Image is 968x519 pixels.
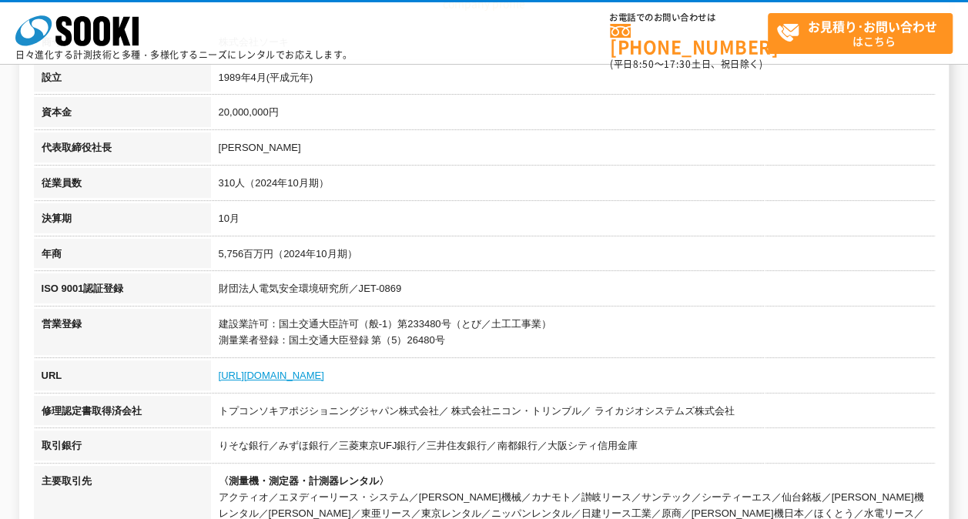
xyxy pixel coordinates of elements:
[768,13,953,54] a: お見積り･お問い合わせはこちら
[211,97,935,132] td: 20,000,000円
[664,57,692,71] span: 17:30
[34,239,211,274] th: 年商
[34,309,211,360] th: 営業登録
[34,62,211,98] th: 設立
[211,430,935,466] td: りそな銀行／みずほ銀行／三菱東京UFJ銀行／三井住友銀行／南都銀行／大阪シティ信用金庫
[211,62,935,98] td: 1989年4月(平成元年)
[34,203,211,239] th: 決算期
[211,239,935,274] td: 5,756百万円（2024年10月期）
[211,132,935,168] td: [PERSON_NAME]
[34,360,211,396] th: URL
[34,430,211,466] th: 取引銀行
[211,396,935,431] td: トプコンソキアポジショニングジャパン株式会社／ 株式会社ニコン・トリンブル／ ライカジオシステムズ株式会社
[34,97,211,132] th: 資本金
[610,13,768,22] span: お電話でのお問い合わせは
[776,14,952,52] span: はこちら
[211,168,935,203] td: 310人（2024年10月期）
[15,50,353,59] p: 日々進化する計測技術と多種・多様化するニーズにレンタルでお応えします。
[633,57,655,71] span: 8:50
[211,273,935,309] td: 財団法人電気安全環境研究所／JET-0869
[219,370,324,381] a: [URL][DOMAIN_NAME]
[610,24,768,55] a: [PHONE_NUMBER]
[610,57,762,71] span: (平日 ～ 土日、祝日除く)
[34,396,211,431] th: 修理認定書取得済会社
[211,203,935,239] td: 10月
[219,475,389,487] span: 〈測量機・測定器・計測器レンタル〉
[34,273,211,309] th: ISO 9001認証登録
[34,168,211,203] th: 従業員数
[34,132,211,168] th: 代表取締役社長
[211,309,935,360] td: 建設業許可：国土交通大臣許可（般-1）第233480号（とび／土工工事業） 測量業者登録：国土交通大臣登録 第（5）26480号
[808,17,937,35] strong: お見積り･お問い合わせ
